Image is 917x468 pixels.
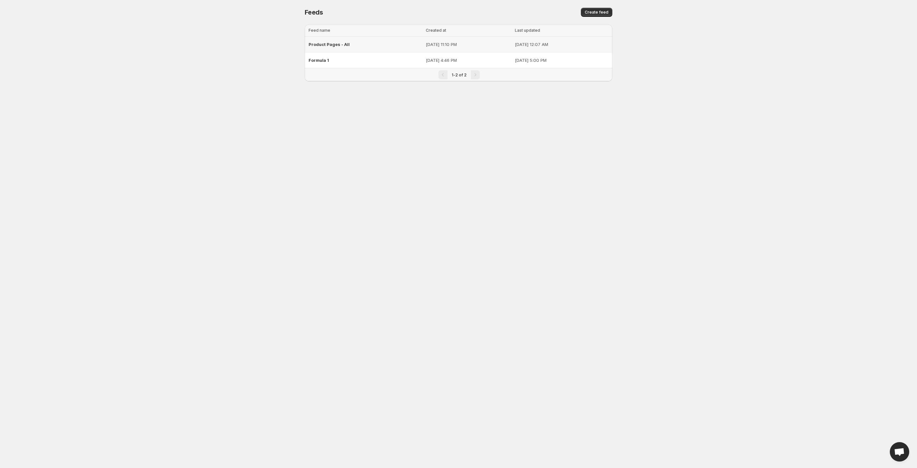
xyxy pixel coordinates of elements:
span: Feed name [309,28,330,33]
span: 1-2 of 2 [452,72,467,77]
div: Open chat [890,442,909,462]
p: [DATE] 11:10 PM [426,41,511,48]
span: Created at [426,28,446,33]
span: Formula 1 [309,58,329,63]
span: Feeds [305,8,323,16]
button: Create feed [581,8,612,17]
p: [DATE] 5:00 PM [515,57,608,63]
span: Last updated [515,28,540,33]
nav: Pagination [305,68,612,81]
p: [DATE] 4:46 PM [426,57,511,63]
span: Create feed [585,10,608,15]
span: Product Pages - All [309,42,350,47]
p: [DATE] 12:07 AM [515,41,608,48]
